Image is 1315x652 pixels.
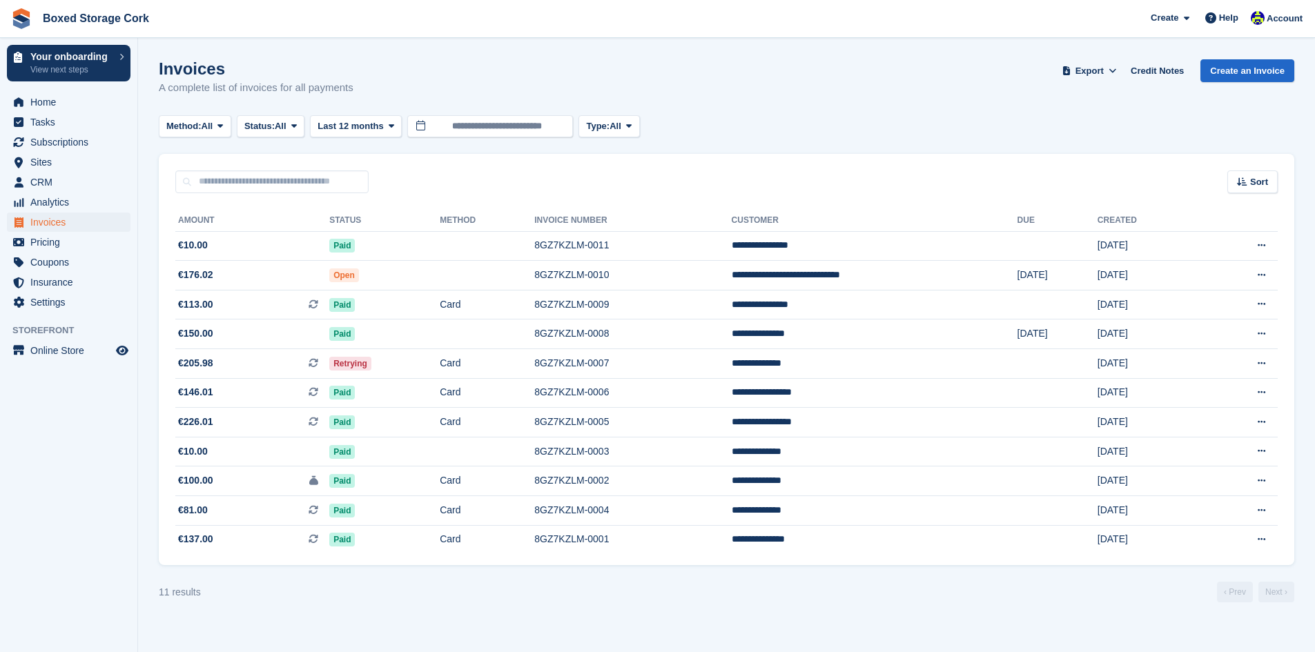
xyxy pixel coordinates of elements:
[1219,11,1238,25] span: Help
[329,445,355,459] span: Paid
[178,415,213,429] span: €226.01
[7,192,130,212] a: menu
[610,119,621,133] span: All
[159,585,201,600] div: 11 results
[30,233,113,252] span: Pricing
[7,152,130,172] a: menu
[440,378,534,408] td: Card
[732,210,1017,232] th: Customer
[178,356,213,371] span: €205.98
[1017,261,1098,290] td: [DATE]
[329,504,355,517] span: Paid
[329,298,355,312] span: Paid
[329,386,355,399] span: Paid
[1267,12,1303,26] span: Account
[440,349,534,379] td: Card
[159,80,353,96] p: A complete list of invoices for all payments
[178,238,208,253] span: €10.00
[440,290,534,319] td: Card
[318,119,383,133] span: Last 12 months
[310,115,402,138] button: Last 12 months
[586,119,610,133] span: Type:
[329,474,355,488] span: Paid
[440,408,534,437] td: Card
[1098,210,1202,232] th: Created
[329,210,440,232] th: Status
[440,525,534,554] td: Card
[1017,210,1098,232] th: Due
[1098,408,1202,437] td: [DATE]
[1098,525,1202,554] td: [DATE]
[7,233,130,252] a: menu
[7,341,130,360] a: menu
[1217,582,1253,602] a: Previous
[1098,319,1202,349] td: [DATE]
[534,210,731,232] th: Invoice Number
[329,268,359,282] span: Open
[534,525,731,554] td: 8GZ7KZLM-0001
[534,231,731,261] td: 8GZ7KZLM-0011
[7,112,130,132] a: menu
[534,319,731,349] td: 8GZ7KZLM-0008
[178,268,213,282] span: €176.02
[1125,59,1189,82] a: Credit Notes
[30,132,113,152] span: Subscriptions
[329,533,355,546] span: Paid
[30,253,113,272] span: Coupons
[1098,437,1202,466] td: [DATE]
[7,172,130,192] a: menu
[1098,349,1202,379] td: [DATE]
[1151,11,1178,25] span: Create
[275,119,286,133] span: All
[166,119,202,133] span: Method:
[7,253,130,272] a: menu
[30,273,113,292] span: Insurance
[11,8,32,29] img: stora-icon-8386f47178a22dfd0bd8f6a31ec36ba5ce8667c1dd55bd0f319d3a0aa187defe.svg
[7,293,130,312] a: menu
[30,52,113,61] p: Your onboarding
[175,210,329,232] th: Amount
[159,115,231,138] button: Method: All
[534,466,731,496] td: 8GZ7KZLM-0002
[237,115,304,138] button: Status: All
[12,324,137,337] span: Storefront
[30,152,113,172] span: Sites
[30,293,113,312] span: Settings
[178,385,213,399] span: €146.01
[1098,496,1202,526] td: [DATE]
[30,63,113,76] p: View next steps
[1059,59,1120,82] button: Export
[7,92,130,112] a: menu
[534,349,731,379] td: 8GZ7KZLM-0007
[244,119,275,133] span: Status:
[1098,466,1202,496] td: [DATE]
[329,415,355,429] span: Paid
[329,327,355,341] span: Paid
[534,408,731,437] td: 8GZ7KZLM-0005
[534,261,731,290] td: 8GZ7KZLM-0010
[534,290,731,319] td: 8GZ7KZLM-0009
[178,326,213,341] span: €150.00
[329,357,371,371] span: Retrying
[159,59,353,78] h1: Invoices
[178,473,213,488] span: €100.00
[534,496,731,526] td: 8GZ7KZLM-0004
[202,119,213,133] span: All
[178,297,213,312] span: €113.00
[1214,582,1297,602] nav: Page
[1098,261,1202,290] td: [DATE]
[30,341,113,360] span: Online Store
[7,213,130,232] a: menu
[1017,319,1098,349] td: [DATE]
[1075,64,1104,78] span: Export
[1098,231,1202,261] td: [DATE]
[1258,582,1294,602] a: Next
[114,342,130,359] a: Preview store
[440,496,534,526] td: Card
[534,437,731,466] td: 8GZ7KZLM-0003
[7,132,130,152] a: menu
[178,532,213,546] span: €137.00
[578,115,639,138] button: Type: All
[440,466,534,496] td: Card
[30,192,113,212] span: Analytics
